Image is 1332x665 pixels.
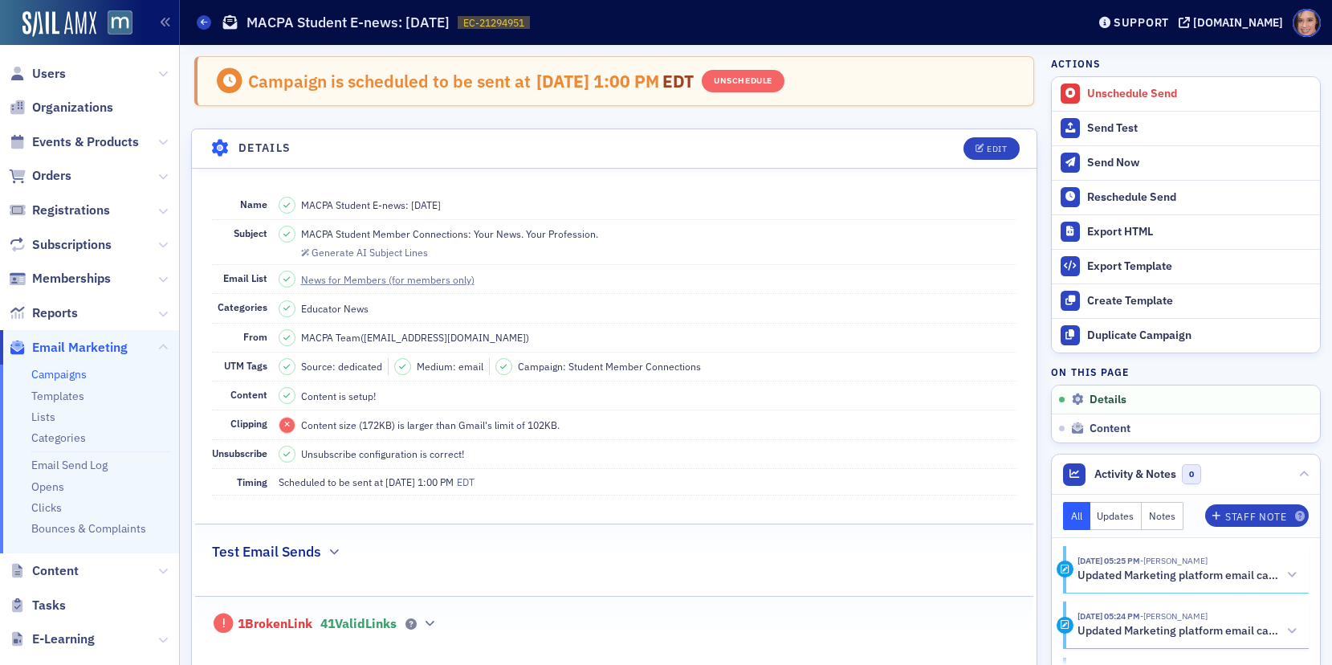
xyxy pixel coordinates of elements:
[1052,214,1320,249] a: Export HTML
[9,133,139,151] a: Events & Products
[1052,318,1320,353] button: Duplicate Campaign
[301,359,382,373] span: Source: dedicated
[9,236,112,254] a: Subscriptions
[1087,328,1312,343] div: Duplicate Campaign
[1052,77,1320,111] button: Unschedule Send
[9,99,113,116] a: Organizations
[246,13,450,32] h1: MACPA Student E-news: [DATE]
[9,562,79,580] a: Content
[1090,502,1143,530] button: Updates
[659,70,694,92] span: EDT
[224,359,267,372] span: UTM Tags
[1052,180,1320,214] button: Reschedule Send
[32,202,110,219] span: Registrations
[1077,567,1297,584] button: Updated Marketing platform email campaign: MACPA Student E-news: [DATE]
[1090,393,1126,407] span: Details
[240,198,267,210] span: Name
[9,597,66,614] a: Tasks
[1087,121,1312,136] div: Send Test
[301,198,441,212] span: MACPA Student E-news: [DATE]
[1087,87,1312,101] div: Unschedule Send
[1094,466,1176,483] span: Activity & Notes
[417,359,483,373] span: Medium: email
[32,562,79,580] span: Content
[454,475,475,488] span: EDT
[9,202,110,219] a: Registrations
[320,616,397,632] span: 41 Valid Links
[96,10,132,38] a: View Homepage
[963,137,1019,160] button: Edit
[223,271,267,284] span: Email List
[385,475,418,488] span: [DATE]
[1182,464,1202,484] span: 0
[301,418,560,432] span: Content size (172KB) is larger than Gmail's limit of 102KB.
[301,301,369,316] div: Educator News
[1179,17,1289,28] button: [DOMAIN_NAME]
[1057,561,1073,577] div: Activity
[1051,56,1101,71] h4: Actions
[32,270,111,288] span: Memberships
[301,330,529,345] span: MACPA Team ( [EMAIL_ADDRESS][DOMAIN_NAME] )
[238,616,312,632] span: 1 Broken Link
[1087,294,1312,308] div: Create Template
[32,167,71,185] span: Orders
[418,475,454,488] span: 1:00 PM
[31,458,108,472] a: Email Send Log
[593,70,659,92] span: 1:00 PM
[1087,259,1312,274] div: Export Template
[31,521,146,536] a: Bounces & Complaints
[32,304,78,322] span: Reports
[31,430,86,445] a: Categories
[1051,365,1321,379] h4: On this page
[9,339,128,357] a: Email Marketing
[31,367,87,381] a: Campaigns
[1052,145,1320,180] button: Send Now
[22,11,96,37] img: SailAMX
[1077,623,1297,640] button: Updated Marketing platform email campaign: MACPA Student E-news: [DATE]
[463,16,524,30] span: EC-21294951
[9,270,111,288] a: Memberships
[1087,190,1312,205] div: Reschedule Send
[212,541,321,562] h2: Test Email Sends
[1077,624,1280,638] h5: Updated Marketing platform email campaign: MACPA Student E-news: [DATE]
[1087,156,1312,170] div: Send Now
[702,70,784,92] button: Unschedule
[9,65,66,83] a: Users
[1057,617,1073,634] div: Activity
[1090,422,1130,436] span: Content
[32,99,113,116] span: Organizations
[212,447,267,459] span: Unsubscribe
[518,359,701,373] span: Campaign: Student Member Connections
[1293,9,1321,37] span: Profile
[218,300,267,313] span: Categories
[1114,15,1169,30] div: Support
[301,389,376,403] span: Content is setup!
[1087,225,1312,239] div: Export HTML
[234,226,267,239] span: Subject
[1225,512,1286,521] div: Staff Note
[1142,502,1183,530] button: Notes
[31,389,84,403] a: Templates
[9,167,71,185] a: Orders
[1205,504,1309,527] button: Staff Note
[230,417,267,430] span: Clipping
[238,140,291,157] h4: Details
[301,226,598,241] span: MACPA Student Member Connections: Your News. Your Profession.
[32,65,66,83] span: Users
[9,304,78,322] a: Reports
[32,630,95,648] span: E-Learning
[1140,555,1208,566] span: Katie Foo
[1077,555,1140,566] time: 9/3/2025 05:25 PM
[536,70,593,92] span: [DATE]
[32,597,66,614] span: Tasks
[230,388,267,401] span: Content
[32,133,139,151] span: Events & Products
[1052,284,1320,318] a: Create Template
[31,410,55,424] a: Lists
[31,479,64,494] a: Opens
[243,330,267,343] span: From
[987,145,1007,153] div: Edit
[1077,610,1140,622] time: 9/3/2025 05:24 PM
[237,475,267,488] span: Timing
